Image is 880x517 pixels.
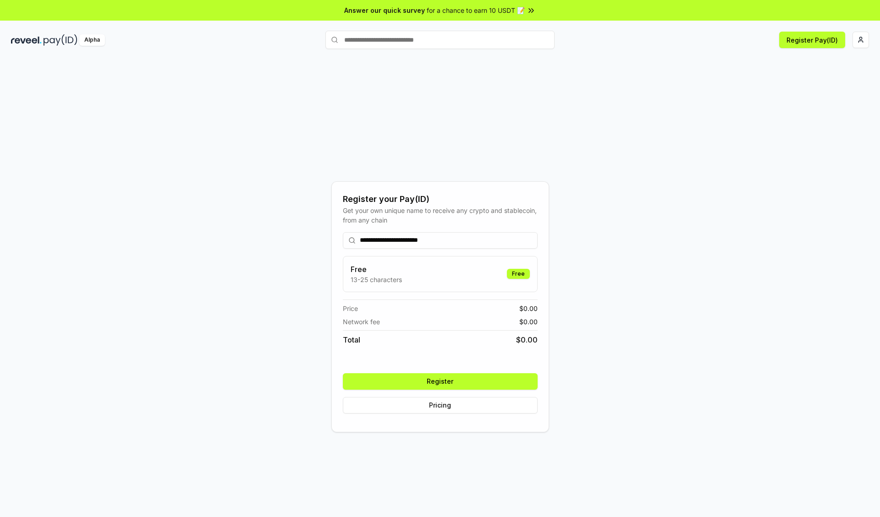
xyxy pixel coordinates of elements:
[351,264,402,275] h3: Free
[79,34,105,46] div: Alpha
[44,34,77,46] img: pay_id
[343,193,538,206] div: Register your Pay(ID)
[519,317,538,327] span: $ 0.00
[343,334,360,345] span: Total
[351,275,402,284] p: 13-25 characters
[343,304,358,313] span: Price
[516,334,538,345] span: $ 0.00
[344,5,425,15] span: Answer our quick survey
[11,34,42,46] img: reveel_dark
[343,206,538,225] div: Get your own unique name to receive any crypto and stablecoin, from any chain
[343,373,538,390] button: Register
[343,317,380,327] span: Network fee
[507,269,530,279] div: Free
[779,32,845,48] button: Register Pay(ID)
[427,5,525,15] span: for a chance to earn 10 USDT 📝
[519,304,538,313] span: $ 0.00
[343,397,538,414] button: Pricing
